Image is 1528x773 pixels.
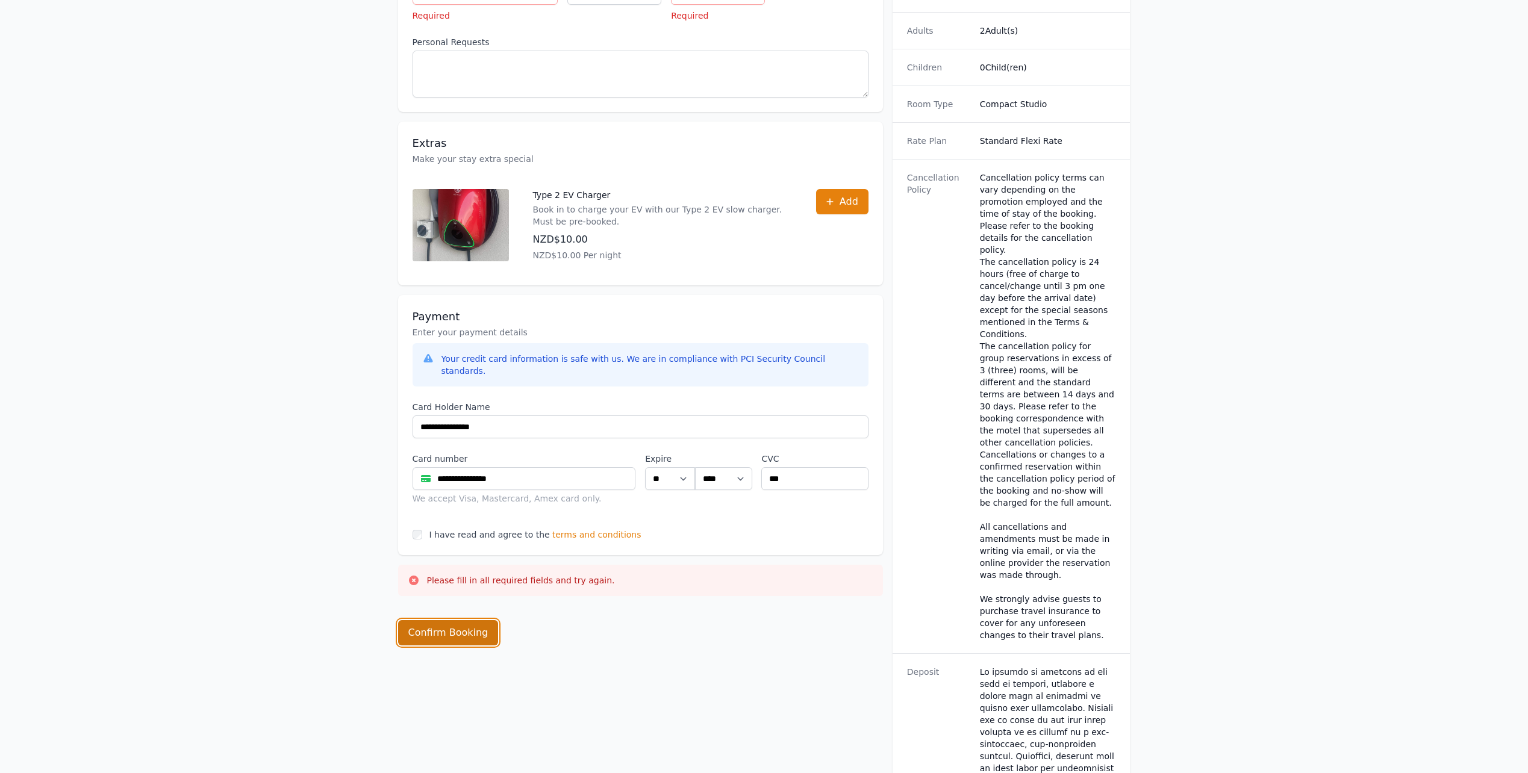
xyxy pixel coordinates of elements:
[761,453,868,465] label: CVC
[413,326,868,338] p: Enter your payment details
[533,189,792,201] p: Type 2 EV Charger
[413,189,509,261] img: Type 2 EV Charger
[907,61,970,73] dt: Children
[645,453,695,465] label: Expire
[533,232,792,247] p: NZD$10.00
[413,153,868,165] p: Make your stay extra special
[980,135,1116,147] dd: Standard Flexi Rate
[398,620,499,645] button: Confirm Booking
[907,172,970,641] dt: Cancellation Policy
[552,529,641,541] span: terms and conditions
[413,401,868,413] label: Card Holder Name
[980,172,1116,641] div: Cancellation policy terms can vary depending on the promotion employed and the time of stay of th...
[413,36,868,48] label: Personal Requests
[671,10,765,22] p: Required
[980,25,1116,37] dd: 2 Adult(s)
[816,189,868,214] button: Add
[413,136,868,151] h3: Extras
[413,10,558,22] p: Required
[533,203,792,228] p: Book in to charge your EV with our Type 2 EV slow charger. Must be pre-booked.
[907,135,970,147] dt: Rate Plan
[907,98,970,110] dt: Room Type
[413,492,636,504] div: We accept Visa, Mastercard, Amex card only.
[429,530,550,539] label: I have read and agree to the
[980,98,1116,110] dd: Compact Studio
[413,309,868,324] h3: Payment
[441,353,859,377] div: Your credit card information is safe with us. We are in compliance with PCI Security Council stan...
[695,453,752,465] label: .
[980,61,1116,73] dd: 0 Child(ren)
[413,453,636,465] label: Card number
[533,249,792,261] p: NZD$10.00 Per night
[840,194,858,209] span: Add
[907,25,970,37] dt: Adults
[427,574,615,586] p: Please fill in all required fields and try again.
